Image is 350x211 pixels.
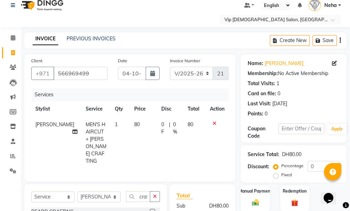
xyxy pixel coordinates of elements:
th: Stylist [31,101,82,117]
span: [PERSON_NAME] [35,121,74,128]
div: Name: [248,60,263,67]
div: 0 [265,110,267,117]
label: Client [31,58,42,64]
a: INVOICE [33,33,58,45]
div: Last Visit: [248,100,271,107]
div: Membership: [248,70,278,77]
div: No Active Membership [248,70,340,77]
iframe: chat widget [321,183,343,204]
div: Card on file: [248,90,276,97]
input: Enter Offer / Coupon Code [279,123,324,134]
button: Apply [327,124,347,134]
div: Discount: [248,163,269,170]
div: Services [32,88,234,101]
span: 0 % [173,121,179,136]
label: Invoice Number [170,58,200,64]
img: _gift.svg [289,198,300,207]
th: Disc [157,101,183,117]
span: 0 F [161,121,167,136]
label: Date [118,58,127,64]
div: DH80.00 [282,151,301,158]
th: Total [183,101,206,117]
img: _cash.svg [250,198,261,206]
span: Total [177,192,193,199]
span: 80 [134,121,140,128]
label: Manual Payment [239,188,272,194]
div: Total Visits: [248,80,275,87]
th: Price [130,101,157,117]
span: MEN'S HAIRCUT + [PERSON_NAME] CRAFTING [86,121,106,164]
span: 1 [115,121,118,128]
a: [PERSON_NAME] [265,60,304,67]
button: Create New [270,35,310,46]
div: Points: [248,110,263,117]
th: Qty [111,101,130,117]
th: Action [206,101,229,117]
th: Service [82,101,111,117]
span: Neha [324,2,337,9]
label: Fixed [281,172,292,178]
div: 0 [278,90,280,97]
span: 80 [188,121,193,128]
button: Save [313,35,337,46]
label: Percentage [281,163,304,169]
button: +971 [31,67,54,80]
div: 1 [276,80,279,87]
div: Coupon Code [248,125,278,140]
div: Service Total: [248,151,279,158]
input: Search by Name/Mobile/Email/Code [53,67,108,80]
div: [DATE] [272,100,287,107]
a: PREVIOUS INVOICES [67,35,116,42]
input: Search or Scan [126,191,150,202]
label: Redemption [283,188,307,194]
span: | [169,121,170,136]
